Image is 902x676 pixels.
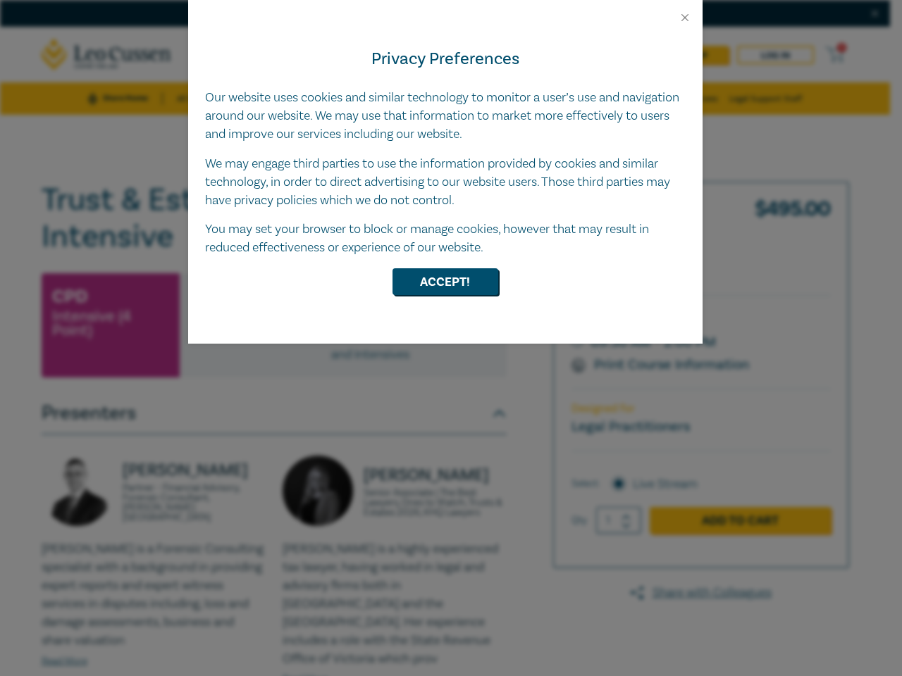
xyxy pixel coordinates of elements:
[393,268,498,295] button: Accept!
[205,89,686,144] p: Our website uses cookies and similar technology to monitor a user’s use and navigation around our...
[205,155,686,210] p: We may engage third parties to use the information provided by cookies and similar technology, in...
[205,220,686,257] p: You may set your browser to block or manage cookies, however that may result in reduced effective...
[679,11,691,24] button: Close
[205,46,686,72] h4: Privacy Preferences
